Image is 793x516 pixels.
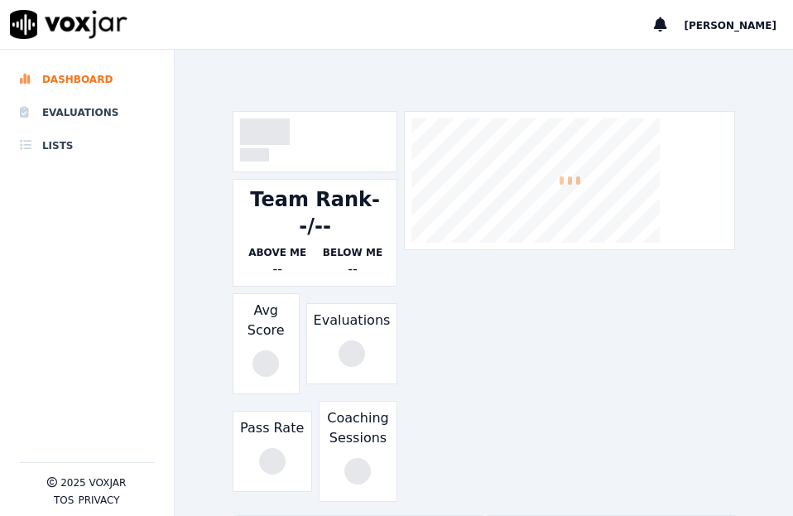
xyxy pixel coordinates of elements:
[20,129,154,162] a: Lists
[684,20,776,31] span: [PERSON_NAME]
[20,96,154,129] a: Evaluations
[54,494,74,507] button: TOS
[60,476,126,489] p: 2025 Voxjar
[78,494,119,507] button: Privacy
[306,303,398,384] div: Evaluations
[240,259,315,279] div: --
[10,10,127,39] img: voxjar logo
[233,293,300,394] div: Avg Score
[240,186,391,239] div: Team Rank --/--
[20,63,154,96] a: Dashboard
[240,246,315,259] p: Above Me
[233,411,312,492] div: Pass Rate
[684,15,793,35] button: [PERSON_NAME]
[319,401,398,502] div: Coaching Sessions
[315,246,391,259] p: Below Me
[315,259,391,279] div: --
